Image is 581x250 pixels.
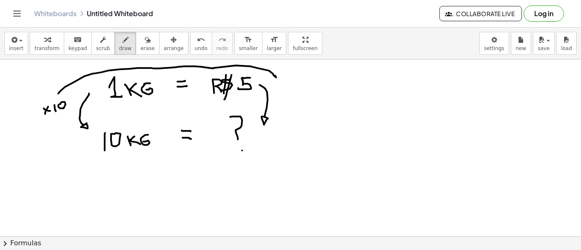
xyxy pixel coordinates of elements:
[484,45,504,51] span: settings
[447,10,515,17] span: Collaborate Live
[244,35,252,45] i: format_size
[159,32,188,55] button: arrange
[96,45,110,51] span: scrub
[190,32,212,55] button: undoundo
[136,32,159,55] button: erase
[30,32,64,55] button: transform
[140,45,154,51] span: erase
[439,6,522,21] button: Collaborate Live
[64,32,92,55] button: keyboardkeypad
[91,32,115,55] button: scrub
[511,32,531,55] button: new
[533,32,555,55] button: save
[239,45,258,51] span: smaller
[262,32,286,55] button: format_sizelarger
[218,35,226,45] i: redo
[34,45,60,51] span: transform
[34,9,77,18] a: Whiteboards
[561,45,572,51] span: load
[479,32,509,55] button: settings
[114,32,137,55] button: draw
[216,45,228,51] span: redo
[293,45,317,51] span: fullscreen
[195,45,208,51] span: undo
[538,45,550,51] span: save
[119,45,132,51] span: draw
[9,45,23,51] span: insert
[164,45,184,51] span: arrange
[288,32,322,55] button: fullscreen
[515,45,526,51] span: new
[234,32,262,55] button: format_sizesmaller
[524,6,564,22] button: Log in
[197,35,205,45] i: undo
[212,32,233,55] button: redoredo
[4,32,28,55] button: insert
[270,35,278,45] i: format_size
[10,7,24,20] button: Toggle navigation
[556,32,577,55] button: load
[68,45,87,51] span: keypad
[74,35,82,45] i: keyboard
[267,45,282,51] span: larger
